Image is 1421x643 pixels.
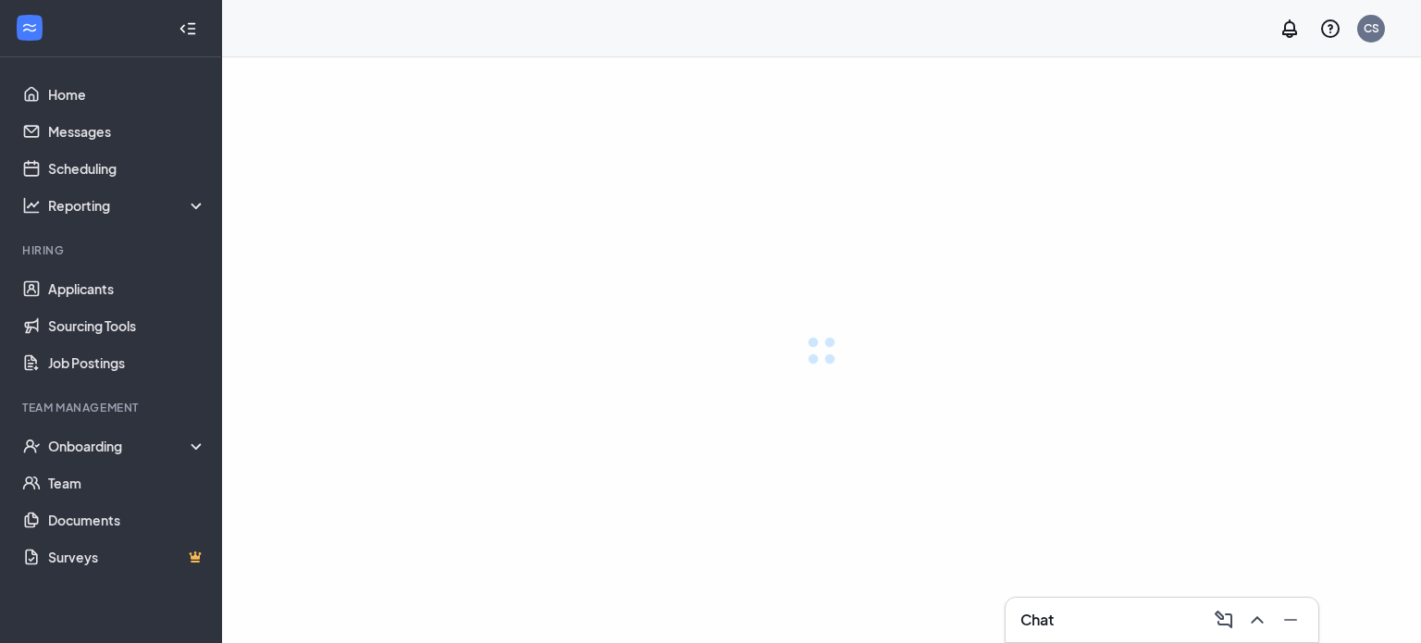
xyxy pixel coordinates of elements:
[20,19,39,37] svg: WorkstreamLogo
[22,437,41,455] svg: UserCheck
[22,400,203,415] div: Team Management
[48,464,206,501] a: Team
[48,437,207,455] div: Onboarding
[1319,18,1341,40] svg: QuestionInfo
[1207,605,1237,635] button: ComposeMessage
[22,196,41,215] svg: Analysis
[1279,18,1301,40] svg: Notifications
[1241,605,1270,635] button: ChevronUp
[1246,609,1268,631] svg: ChevronUp
[1279,609,1302,631] svg: Minimize
[1213,609,1235,631] svg: ComposeMessage
[48,113,206,150] a: Messages
[179,19,197,38] svg: Collapse
[1020,610,1054,630] h3: Chat
[48,344,206,381] a: Job Postings
[48,501,206,538] a: Documents
[48,150,206,187] a: Scheduling
[48,196,207,215] div: Reporting
[48,538,206,575] a: SurveysCrown
[1274,605,1304,635] button: Minimize
[48,76,206,113] a: Home
[1364,20,1379,36] div: CS
[48,270,206,307] a: Applicants
[22,242,203,258] div: Hiring
[48,307,206,344] a: Sourcing Tools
